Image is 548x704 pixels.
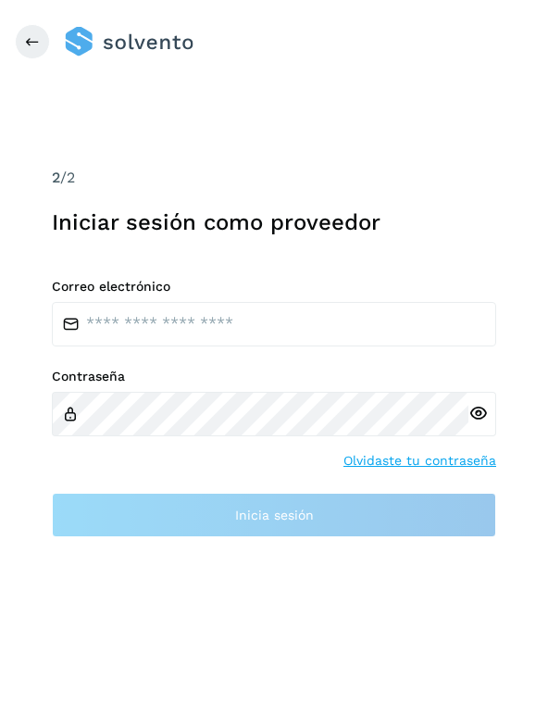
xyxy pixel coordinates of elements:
[52,279,496,295] label: Correo electrónico
[52,493,496,537] button: Inicia sesión
[52,369,496,384] label: Contraseña
[52,169,60,186] span: 2
[235,509,314,522] span: Inicia sesión
[52,209,496,236] h1: Iniciar sesión como proveedor
[52,167,496,189] div: /2
[343,451,496,471] a: Olvidaste tu contraseña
